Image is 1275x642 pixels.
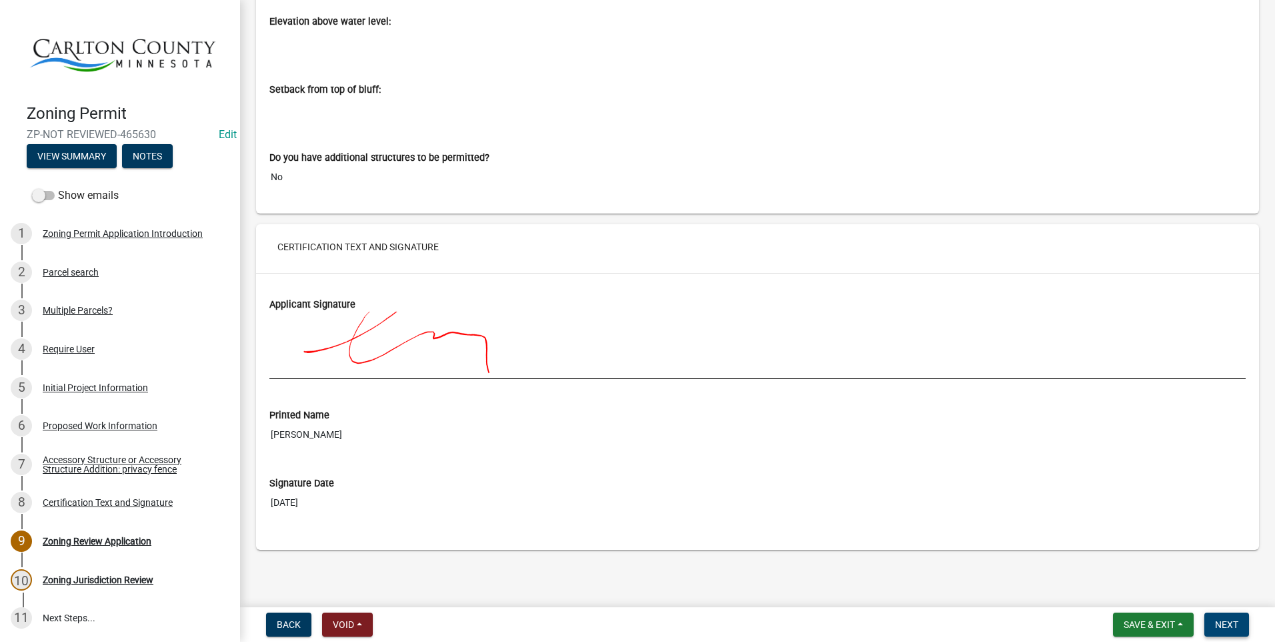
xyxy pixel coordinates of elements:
[27,104,229,123] h4: Zoning Permit
[11,300,32,321] div: 3
[43,306,113,315] div: Multiple Parcels?
[266,613,311,637] button: Back
[1215,619,1238,630] span: Next
[43,575,153,585] div: Zoning Jurisdiction Review
[43,537,151,546] div: Zoning Review Application
[219,128,237,141] a: Edit
[11,454,32,475] div: 7
[269,153,489,163] label: Do you have additional structures to be permitted?
[43,229,203,238] div: Zoning Permit Application Introduction
[32,188,119,204] label: Show emails
[219,128,237,141] wm-modal-confirm: Edit Application Number
[27,128,213,141] span: ZP-NOT REVIEWED-465630
[1124,619,1175,630] span: Save & Exit
[43,498,173,507] div: Certification Text and Signature
[43,344,95,354] div: Require User
[269,300,355,310] label: Applicant Signature
[43,268,99,277] div: Parcel search
[11,607,32,629] div: 11
[11,531,32,552] div: 9
[11,262,32,283] div: 2
[277,619,301,630] span: Back
[269,85,381,95] label: Setback from top of bluff:
[11,377,32,398] div: 5
[11,223,32,244] div: 1
[269,17,391,27] label: Elevation above water level:
[122,152,173,163] wm-modal-confirm: Notes
[43,421,157,430] div: Proposed Work Information
[1113,613,1194,637] button: Save & Exit
[269,411,329,420] label: Printed Name
[269,312,782,378] img: BGFAAAABklEQVQDAGAHm300CtS4AAAAAElFTkSuQmCC
[11,415,32,436] div: 6
[333,619,354,630] span: Void
[43,383,148,392] div: Initial Project Information
[267,235,449,259] button: Certification Text and Signature
[122,144,173,168] button: Notes
[27,144,117,168] button: View Summary
[269,479,334,489] label: Signature Date
[11,492,32,513] div: 8
[322,613,373,637] button: Void
[27,152,117,163] wm-modal-confirm: Summary
[1204,613,1249,637] button: Next
[27,14,219,90] img: Carlton County, Minnesota
[11,569,32,591] div: 10
[11,338,32,360] div: 4
[43,455,219,474] div: Accessory Structure or Accessory Structure Addition: privacy fence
